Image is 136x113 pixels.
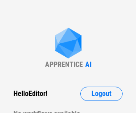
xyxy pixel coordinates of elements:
span: Logout [91,90,111,97]
div: APPRENTICE [45,60,83,69]
img: Apprentice AI [50,28,86,60]
div: Hello Editor ! [13,87,47,101]
div: AI [85,60,91,69]
button: Logout [80,87,123,101]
